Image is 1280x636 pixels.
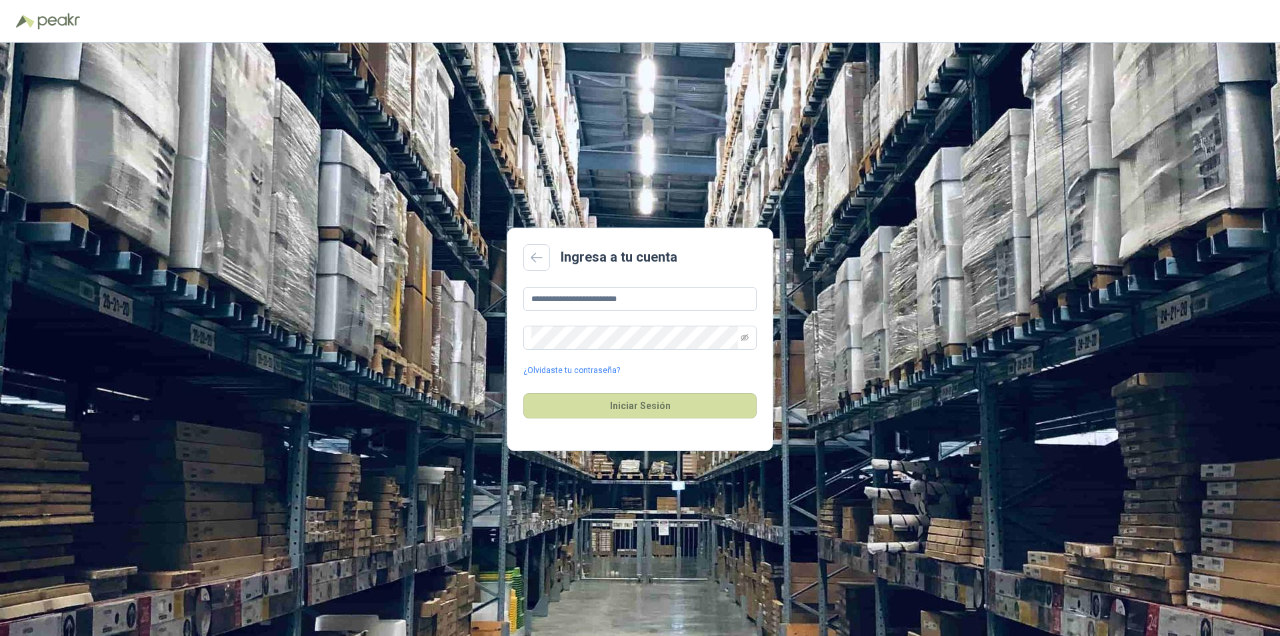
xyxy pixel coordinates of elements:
span: eye-invisible [741,334,749,342]
h2: Ingresa a tu cuenta [561,247,677,268]
a: ¿Olvidaste tu contraseña? [523,364,620,377]
img: Peakr [37,13,80,29]
img: Logo [16,15,35,28]
button: Iniciar Sesión [523,393,757,418]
